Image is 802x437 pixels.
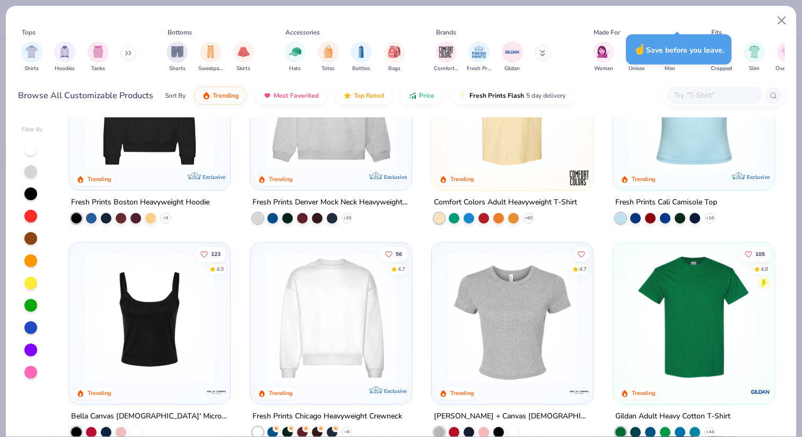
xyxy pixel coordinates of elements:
[21,41,42,73] div: filter for Shirts
[198,65,223,73] span: Sweatpants
[343,91,352,100] img: TopRated.gif
[434,65,458,73] span: Comfort Colors
[80,39,220,169] img: 91acfc32-fd48-4d6b-bdad-a4c1a30ac3fc
[775,65,799,73] span: Oversized
[384,41,405,73] button: filter button
[594,28,620,37] div: Made For
[615,409,730,423] div: Gildan Adult Heavy Cotton T-Shirt
[384,41,405,73] div: filter for Bags
[400,87,442,105] button: Price
[574,246,589,261] button: Like
[434,41,458,73] div: filter for Comfort Colors
[355,46,367,58] img: Bottles Image
[469,91,524,100] span: Fresh Prints Flash
[755,251,765,256] span: 105
[504,65,520,73] span: Gildan
[502,41,523,73] div: filter for Gildan
[71,409,228,423] div: Bella Canvas [DEMOGRAPHIC_DATA]' Micro Ribbed Scoop Tank
[255,87,327,105] button: Most Favorited
[384,387,407,394] span: Exclusive
[504,44,520,60] img: Gildan Image
[206,381,227,402] img: Bella + Canvas logo
[436,28,456,37] div: Brands
[233,41,254,73] button: filter button
[711,65,732,73] span: Cropped
[524,215,532,221] span: + 60
[205,46,216,58] img: Sweatpants Image
[597,46,609,58] img: Women Image
[419,91,434,100] span: Price
[54,41,75,73] div: filter for Hoodies
[624,253,764,383] img: db319196-8705-402d-8b46-62aaa07ed94f
[196,246,226,261] button: Like
[321,65,335,73] span: Totes
[80,253,220,383] img: 8af284bf-0d00-45ea-9003-ce4b9a3194ad
[615,196,717,209] div: Fresh Prints Cali Camisole Top
[739,246,770,261] button: Like
[343,215,351,221] span: + 10
[442,39,582,169] img: 029b8af0-80e6-406f-9fdc-fdf898547912
[217,265,224,273] div: 4.9
[380,246,407,261] button: Like
[633,42,646,56] span: ☝️
[665,65,675,73] span: Men
[451,87,573,105] button: Fresh Prints Flash5 day delivery
[284,41,306,73] button: filter button
[526,90,565,102] span: 5 day delivery
[351,41,372,73] div: filter for Bottles
[169,65,186,73] span: Shorts
[21,41,42,73] button: filter button
[274,91,319,100] span: Most Favorited
[237,65,250,73] span: Skirts
[775,41,799,73] button: filter button
[579,265,587,273] div: 4.7
[92,46,104,58] img: Tanks Image
[233,41,254,73] div: filter for Skirts
[165,91,186,100] div: Sort By
[593,41,614,73] button: filter button
[467,41,491,73] div: filter for Fresh Prints
[442,253,582,383] img: aa15adeb-cc10-480b-b531-6e6e449d5067
[775,41,799,73] div: filter for Oversized
[168,28,192,37] div: Bottoms
[384,174,407,181] span: Exclusive
[261,39,401,169] img: f5d85501-0dbb-4ee4-b115-c08fa3845d83
[396,251,402,256] span: 56
[434,41,458,73] button: filter button
[54,41,75,73] button: filter button
[711,28,722,37] div: Fits
[285,28,320,37] div: Accessories
[629,65,644,73] span: Unisex
[744,41,765,73] button: filter button
[772,11,792,31] button: Close
[171,46,184,58] img: Shorts Image
[398,265,405,273] div: 4.7
[624,39,764,169] img: a25d9891-da96-49f3-a35e-76288174bf3a
[401,253,541,383] img: 9145e166-e82d-49ae-94f7-186c20e691c9
[388,46,400,58] img: Bags Image
[594,65,613,73] span: Women
[198,41,223,73] div: filter for Sweatpants
[582,253,722,383] img: 28425ec1-0436-412d-a053-7d6557a5cd09
[502,41,523,73] button: filter button
[22,28,36,37] div: Tops
[569,167,590,188] img: Comfort Colors logo
[322,46,334,58] img: Totes Image
[318,41,339,73] div: filter for Totes
[88,41,109,73] div: filter for Tanks
[354,91,384,100] span: Top Rated
[569,381,590,402] img: Bella + Canvas logo
[198,41,223,73] button: filter button
[705,215,713,221] span: + 16
[626,35,731,65] div: Save before you leave.
[18,89,153,102] div: Browse All Customizable Products
[167,41,188,73] div: filter for Shorts
[213,91,239,100] span: Trending
[88,41,109,73] button: filter button
[289,46,301,58] img: Hats Image
[212,251,221,256] span: 123
[263,91,272,100] img: most_fav.gif
[352,65,370,73] span: Bottles
[167,41,188,73] button: filter button
[388,65,400,73] span: Bags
